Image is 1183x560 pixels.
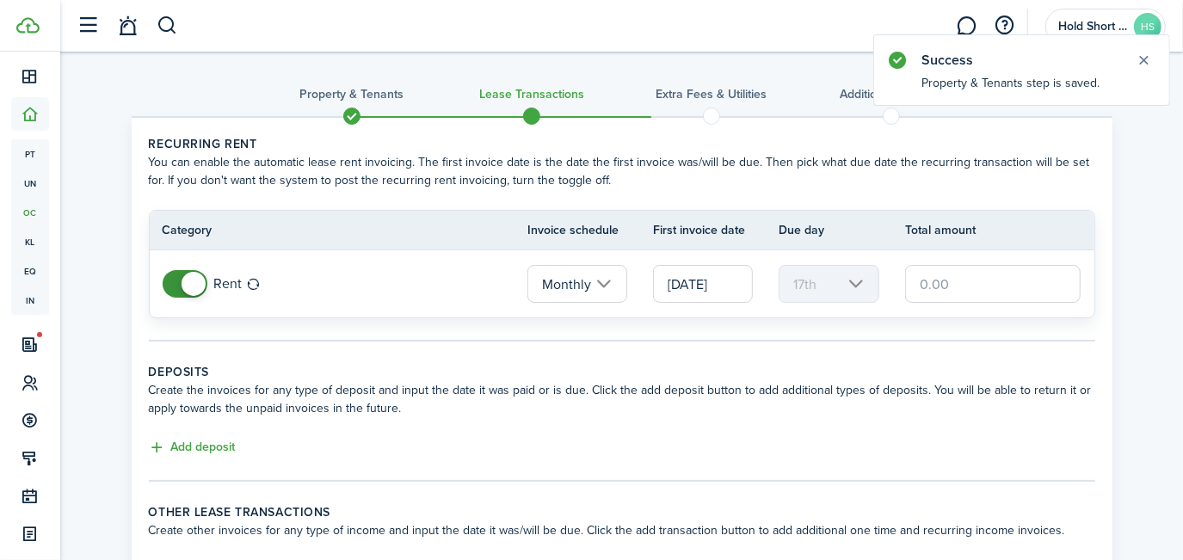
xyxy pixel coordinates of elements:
[150,221,527,239] th: Category
[11,256,49,286] a: eq
[779,221,904,239] th: Due day
[841,85,943,103] h3: Additional Services
[157,11,178,40] button: Search
[11,198,49,227] a: oc
[1134,13,1161,40] avatar-text: HS
[149,153,1095,189] wizard-step-header-description: You can enable the automatic lease rent invoicing. The first invoice date is the date the first i...
[951,4,983,48] a: Messaging
[921,50,1119,71] notify-title: Success
[905,265,1081,303] input: 0.00
[149,521,1095,539] wizard-step-header-description: Create other invoices for any type of income and input the date it was/will be due. Click the add...
[874,74,1169,105] notify-body: Property & Tenants step is saved.
[527,221,653,239] th: Invoice schedule
[653,221,779,239] th: First invoice date
[149,381,1095,417] wizard-step-header-description: Create the invoices for any type of deposit and input the date it was paid or is due. Click the a...
[1058,21,1127,33] span: Hold Short Homes
[11,169,49,198] a: un
[149,363,1095,381] wizard-step-header-title: Deposits
[1132,48,1156,72] button: Close notify
[11,286,49,315] a: in
[149,503,1095,521] wizard-step-header-title: Other lease transactions
[149,135,1095,153] wizard-step-header-title: Recurring rent
[479,85,584,103] h3: Lease Transactions
[149,438,236,458] button: Add deposit
[112,4,145,48] a: Notifications
[72,9,105,42] button: Open sidebar
[11,139,49,169] a: pt
[905,221,1094,239] th: Total amount
[656,85,767,103] h3: Extra fees & Utilities
[653,265,753,303] input: mm/dd/yyyy
[11,227,49,256] a: kl
[990,11,1020,40] button: Open resource center
[16,17,40,34] img: TenantCloud
[300,85,404,103] h3: Property & Tenants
